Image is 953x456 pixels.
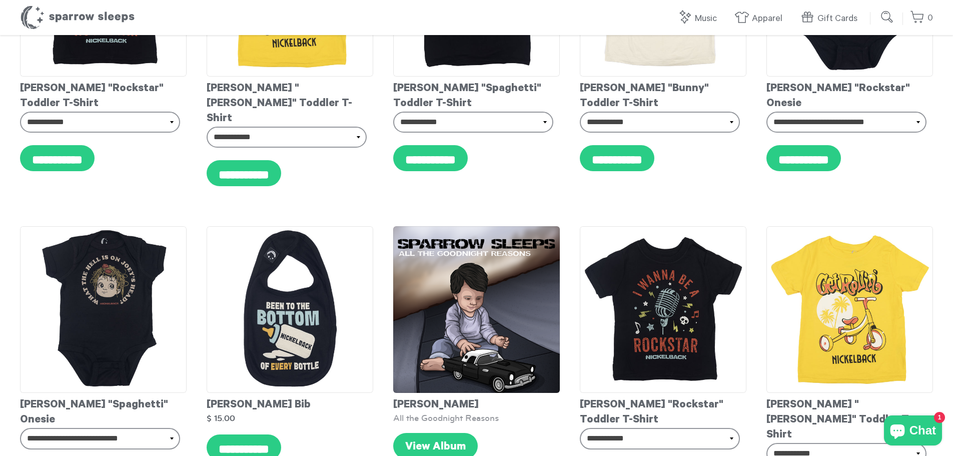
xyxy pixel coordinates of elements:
[393,393,560,413] div: [PERSON_NAME]
[20,77,187,112] div: [PERSON_NAME] "Rockstar" Toddler T-Shirt
[766,393,933,443] div: [PERSON_NAME] "[PERSON_NAME]" Toddler T-Shirt
[393,413,560,423] div: All the Goodnight Reasons
[580,226,746,393] img: Nickelback-RockstarToddlerT-shirt_grande.jpg
[20,393,187,428] div: [PERSON_NAME] "Spaghetti" Onesie
[20,5,135,30] h1: Sparrow Sleeps
[580,77,746,112] div: [PERSON_NAME] "Bunny" Toddler T-Shirt
[881,415,945,448] inbox-online-store-chat: Shopify online store chat
[207,414,235,422] strong: $ 15.00
[910,8,933,29] a: 0
[800,8,862,30] a: Gift Cards
[393,77,560,112] div: [PERSON_NAME] "Spaghetti" Toddler T-Shirt
[207,393,373,413] div: [PERSON_NAME] Bib
[677,8,722,30] a: Music
[734,8,787,30] a: Apparel
[20,226,187,393] img: Nickelback-JoeysHeadonesie_grande.jpg
[207,226,373,393] img: NickelbackBib_grande.jpg
[766,226,933,393] img: Nickelback-GetRollinToddlerT-shirt_grande.jpg
[393,226,560,393] img: Nickelback-AllTheGoodnightReasons-Cover_1_grande.png
[877,7,897,27] input: Submit
[207,77,373,127] div: [PERSON_NAME] "[PERSON_NAME]" Toddler T-Shirt
[580,393,746,428] div: [PERSON_NAME] "Rockstar" Toddler T-Shirt
[766,77,933,112] div: [PERSON_NAME] "Rockstar" Onesie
